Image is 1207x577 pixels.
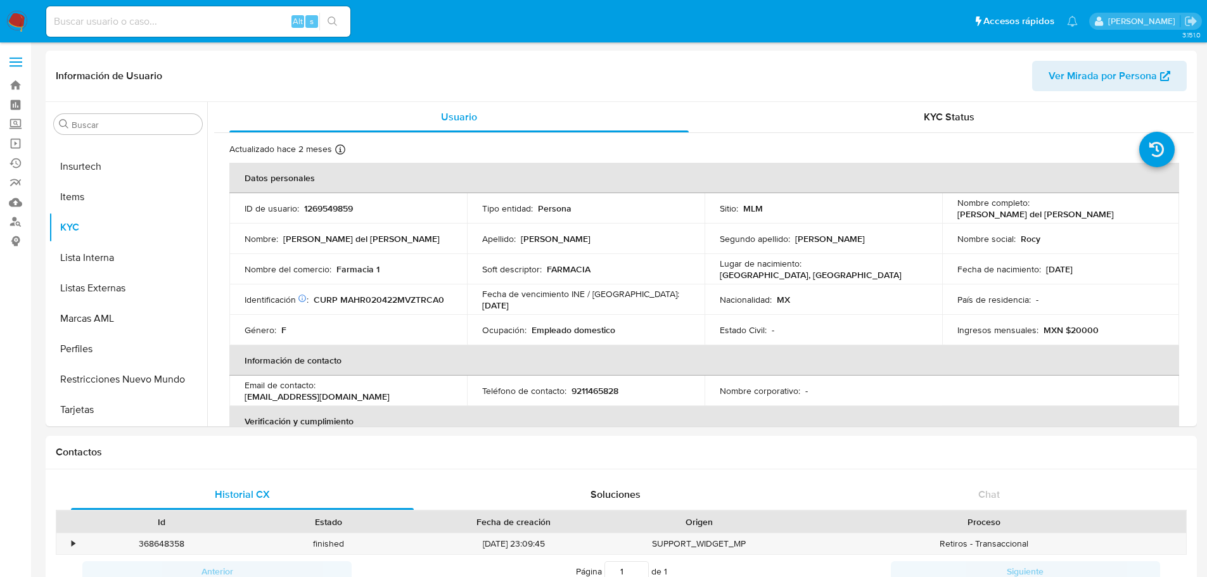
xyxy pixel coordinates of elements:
th: Información de contacto [229,345,1179,376]
span: Soluciones [591,487,641,502]
p: marianathalie.grajeda@mercadolibre.com.mx [1108,15,1180,27]
p: Segundo apellido : [720,233,790,244]
div: • [72,538,75,550]
p: Nombre corporativo : [720,385,800,396]
p: - [805,385,808,396]
p: Nombre : [245,233,278,244]
p: Persona [538,203,572,214]
h1: Contactos [56,446,1187,459]
p: - [772,324,774,336]
p: Nombre completo : [957,197,1030,208]
div: 368648358 [79,533,245,554]
p: [DATE] [482,300,509,311]
p: Actualizado hace 2 meses [229,143,332,155]
a: Notificaciones [1067,16,1078,27]
button: search-icon [319,13,345,30]
div: Id [87,516,236,528]
button: Marcas AML [49,303,207,334]
p: Fecha de nacimiento : [957,263,1041,275]
button: Items [49,182,207,212]
a: Salir [1184,15,1197,28]
p: [EMAIL_ADDRESS][DOMAIN_NAME] [245,391,390,402]
span: KYC Status [924,110,974,124]
p: ID de usuario : [245,203,299,214]
span: Accesos rápidos [983,15,1054,28]
th: Datos personales [229,163,1179,193]
p: País de residencia : [957,294,1031,305]
span: Ver Mirada por Persona [1049,61,1157,91]
div: Origen [625,516,774,528]
p: Email de contacto : [245,379,316,391]
p: Nacionalidad : [720,294,772,305]
span: Historial CX [215,487,270,502]
button: Insurtech [49,151,207,182]
p: Nombre del comercio : [245,263,331,275]
p: Fecha de vencimiento INE / [GEOGRAPHIC_DATA] : [482,288,679,300]
input: Buscar [72,119,197,130]
p: Sitio : [720,203,738,214]
button: Lista Interna [49,243,207,273]
span: s [310,15,314,27]
div: Proceso [791,516,1177,528]
p: 9211465828 [572,385,618,396]
p: Lugar de nacimiento : [720,258,801,269]
p: MXN $20000 [1044,324,1099,336]
p: [PERSON_NAME] del [PERSON_NAME] [957,208,1114,220]
p: F [281,324,286,336]
div: SUPPORT_WIDGET_MP [616,533,782,554]
p: FARMACIA [547,263,591,275]
p: CURP MAHR020422MVZTRCA0 [314,294,444,305]
span: Alt [293,15,303,27]
button: Tarjetas [49,395,207,425]
p: Rocy [1021,233,1040,244]
button: Ver Mirada por Persona [1032,61,1187,91]
input: Buscar usuario o caso... [46,13,350,30]
button: Buscar [59,119,69,129]
div: Estado [254,516,403,528]
p: [GEOGRAPHIC_DATA], [GEOGRAPHIC_DATA] [720,269,902,281]
div: Fecha de creación [421,516,607,528]
div: [DATE] 23:09:45 [412,533,616,554]
p: Ocupación : [482,324,527,336]
p: Género : [245,324,276,336]
p: Apellido : [482,233,516,244]
p: [DATE] [1046,263,1073,275]
p: [PERSON_NAME] [795,233,865,244]
p: Identificación : [245,294,309,305]
span: Usuario [441,110,477,124]
p: Ingresos mensuales : [957,324,1038,336]
button: Listas Externas [49,273,207,303]
button: KYC [49,212,207,243]
p: MX [777,294,790,305]
p: - [1036,294,1038,305]
th: Verificación y cumplimiento [229,406,1179,436]
button: Restricciones Nuevo Mundo [49,364,207,395]
h1: Información de Usuario [56,70,162,82]
p: 1269549859 [304,203,353,214]
p: [PERSON_NAME] del [PERSON_NAME] [283,233,440,244]
p: Soft descriptor : [482,263,542,275]
div: Retiros - Transaccional [782,533,1186,554]
span: Chat [978,487,1000,502]
p: [PERSON_NAME] [521,233,591,244]
p: Teléfono de contacto : [482,385,566,396]
button: Perfiles [49,334,207,364]
p: Nombre social : [957,233,1016,244]
p: Farmacia 1 [336,263,380,275]
p: Estado Civil : [720,324,767,336]
p: Empleado domestico [532,324,615,336]
p: MLM [743,203,763,214]
p: Tipo entidad : [482,203,533,214]
div: finished [245,533,412,554]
